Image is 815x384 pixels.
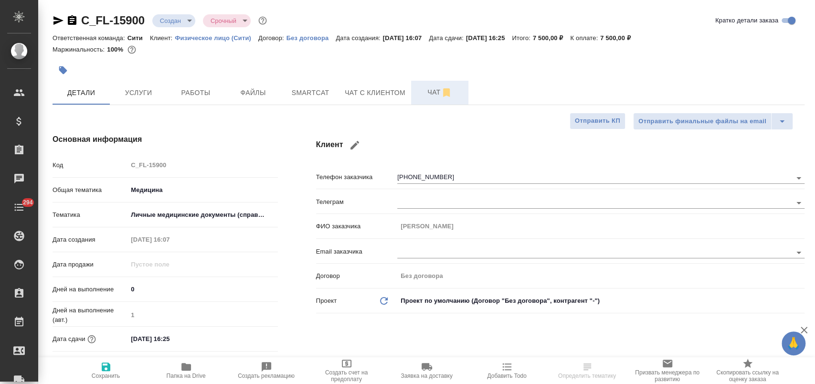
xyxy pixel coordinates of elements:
span: Добавить Todo [487,373,526,379]
button: Скопировать ссылку на оценку заказа [708,357,788,384]
button: Определить тематику [547,357,627,384]
p: ФИО заказчика [316,222,398,231]
span: Призвать менеджера по развитию [633,369,702,383]
div: split button [633,113,793,130]
p: Дней на выполнение [53,285,127,294]
span: Определить тематику [558,373,616,379]
span: 294 [17,198,39,207]
p: Проект [316,296,337,306]
button: 🙏 [782,331,805,355]
a: Физическое лицо (Сити) [175,33,258,42]
span: Сохранить [92,373,120,379]
span: Папка на Drive [167,373,206,379]
span: Детали [58,87,104,99]
p: 7 500,00 ₽ [533,34,571,42]
input: Пустое поле [397,269,804,283]
p: Маржинальность: [53,46,107,53]
a: Без договора [286,33,336,42]
span: Файлы [230,87,276,99]
button: Open [792,246,805,259]
p: Дней на выполнение (авт.) [53,306,127,325]
button: Отправить финальные файлы на email [633,113,772,130]
button: Отправить КП [570,113,625,129]
span: Чат [417,86,463,98]
svg: Отписаться [441,87,452,98]
input: ✎ Введи что-нибудь [127,332,211,346]
p: Дата сдачи [53,334,85,344]
p: Дата сдачи: [429,34,466,42]
p: Без договора [286,34,336,42]
span: Заявка на доставку [401,373,452,379]
input: Пустое поле [127,257,211,271]
p: Ответственная команда: [53,34,127,42]
button: Призвать менеджера по развитию [627,357,708,384]
p: Договор [316,271,398,281]
a: 294 [2,195,36,219]
span: Работы [173,87,219,99]
button: Скопировать ссылку для ЯМессенджера [53,15,64,26]
button: Добавить тэг [53,60,74,81]
span: Создать рекламацию [238,373,295,379]
p: Тематика [53,210,127,220]
p: Итого: [512,34,532,42]
button: Создан [157,17,184,25]
input: Пустое поле [127,233,211,246]
button: Скопировать ссылку [66,15,78,26]
button: Доп статусы указывают на важность/срочность заказа [256,14,269,27]
p: [DATE] 16:07 [383,34,429,42]
button: Создать счет на предоплату [307,357,387,384]
span: Услуги [116,87,161,99]
button: Если добавить услуги и заполнить их объемом, то дата рассчитается автоматически [85,333,98,345]
p: Телеграм [316,197,398,207]
p: Email заказчика [316,247,398,256]
input: Пустое поле [127,308,277,322]
button: Сохранить [66,357,146,384]
div: Медицина [127,182,277,198]
span: Smartcat [287,87,333,99]
h4: Клиент [316,134,804,157]
button: Папка на Drive [146,357,226,384]
input: Пустое поле [397,219,804,233]
p: Договор: [258,34,286,42]
div: Проект по умолчанию (Договор "Без договора", контрагент "-") [397,293,804,309]
span: Отправить КП [575,116,620,127]
input: ✎ Введи что-нибудь [127,282,277,296]
p: Код [53,160,127,170]
p: Общая тематика [53,185,127,195]
p: Клиент: [150,34,175,42]
button: Создать рекламацию [226,357,307,384]
p: 7 500,00 ₽ [600,34,638,42]
button: Срочный [208,17,239,25]
p: 100% [107,46,126,53]
div: Создан [203,14,251,27]
h4: Основная информация [53,134,278,145]
button: Добавить Todo [467,357,547,384]
span: 🙏 [785,333,802,353]
span: Отправить финальные файлы на email [638,116,766,127]
input: Пустое поле [127,158,277,172]
span: Чат с клиентом [345,87,405,99]
span: Создать счет на предоплату [312,369,381,383]
div: Создан [152,14,195,27]
p: [DATE] 16:25 [466,34,512,42]
button: Open [792,196,805,210]
button: Заявка на доставку [387,357,467,384]
p: Сити [127,34,150,42]
p: К оплате: [570,34,600,42]
span: Скопировать ссылку на оценку заказа [713,369,782,383]
button: Open [792,171,805,185]
span: Кратко детали заказа [715,16,778,25]
div: Личные медицинские документы (справки, эпикризы) [127,207,277,223]
p: Дата продажи [53,260,127,269]
button: 0.00 RUB; [126,43,138,56]
p: Дата создания: [336,34,382,42]
p: Телефон заказчика [316,172,398,182]
a: C_FL-15900 [81,14,145,27]
p: Дата создания [53,235,127,245]
p: Физическое лицо (Сити) [175,34,258,42]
